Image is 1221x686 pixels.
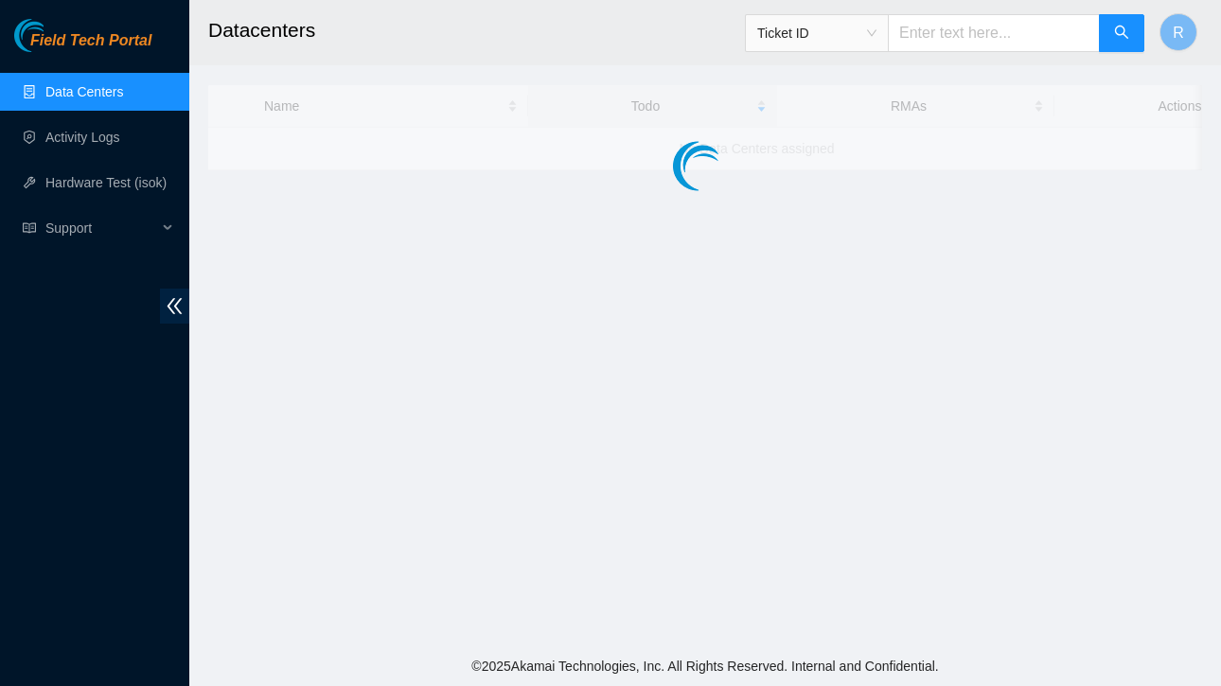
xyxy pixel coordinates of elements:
button: search [1099,14,1144,52]
span: read [23,221,36,235]
span: Field Tech Portal [30,32,151,50]
a: Data Centers [45,84,123,99]
img: Akamai Technologies [14,19,96,52]
span: double-left [160,289,189,324]
a: Activity Logs [45,130,120,145]
span: R [1173,21,1184,44]
a: Akamai TechnologiesField Tech Portal [14,34,151,59]
span: Support [45,209,157,247]
span: search [1114,25,1129,43]
span: Ticket ID [757,19,876,47]
a: Hardware Test (isok) [45,175,167,190]
footer: © 2025 Akamai Technologies, Inc. All Rights Reserved. Internal and Confidential. [189,646,1221,686]
input: Enter text here... [888,14,1100,52]
button: R [1159,13,1197,51]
